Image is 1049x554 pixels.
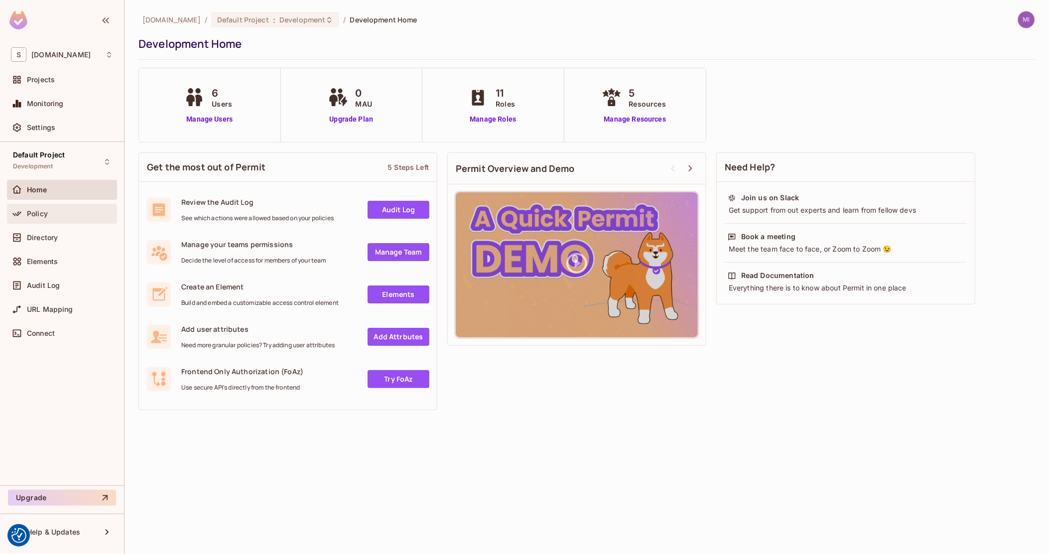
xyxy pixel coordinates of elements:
span: MAU [356,99,372,109]
span: 5 [629,86,666,101]
div: Meet the team face to face, or Zoom to Zoom 😉 [728,244,964,254]
span: Development Home [350,15,417,24]
span: 0 [356,86,372,101]
a: Manage Team [368,243,429,261]
span: Roles [496,99,515,109]
div: Development Home [138,36,1030,51]
span: Create an Element [181,282,339,291]
a: Try FoAz [368,370,429,388]
a: Upgrade Plan [326,114,377,125]
span: Frontend Only Authorization (FoAz) [181,367,303,376]
span: : [272,16,276,24]
span: URL Mapping [27,305,73,313]
span: Elements [27,258,58,266]
img: Revisit consent button [11,528,26,543]
div: 5 Steps Left [388,162,429,172]
a: Manage Resources [599,114,671,125]
span: Workspace: sea.live [31,51,91,59]
button: Consent Preferences [11,528,26,543]
button: Upgrade [8,490,116,506]
a: Add Attrbutes [368,328,429,346]
span: See which actions were allowed based on your policies [181,214,334,222]
div: Get support from out experts and learn from fellow devs [728,205,964,215]
span: Need more granular policies? Try adding user attributes [181,341,335,349]
span: Settings [27,124,55,132]
a: Manage Roles [466,114,520,125]
span: Home [27,186,47,194]
span: Get the most out of Permit [147,161,265,173]
div: Read Documentation [741,271,814,280]
span: the active workspace [142,15,201,24]
span: Help & Updates [27,528,80,536]
span: S [11,47,26,62]
div: Join us on Slack [741,193,799,203]
li: / [343,15,346,24]
span: Users [212,99,232,109]
span: Monitoring [27,100,64,108]
span: Use secure API's directly from the frontend [181,384,303,392]
img: SReyMgAAAABJRU5ErkJggg== [9,11,27,29]
span: Audit Log [27,281,60,289]
span: Development [279,15,325,24]
a: Elements [368,285,429,303]
span: Development [13,162,53,170]
span: Projects [27,76,55,84]
li: / [205,15,207,24]
span: 6 [212,86,232,101]
span: Default Project [13,151,65,159]
div: Everything there is to know about Permit in one place [728,283,964,293]
span: Default Project [217,15,269,24]
span: Resources [629,99,666,109]
span: Permit Overview and Demo [456,162,575,175]
span: 11 [496,86,515,101]
span: Manage your teams permissions [181,240,326,249]
div: Book a meeting [741,232,795,242]
span: Need Help? [725,161,776,173]
a: Manage Users [182,114,237,125]
span: Review the Audit Log [181,197,334,207]
span: Policy [27,210,48,218]
span: Add user attributes [181,324,335,334]
span: Decide the level of access for members of your team [181,257,326,265]
a: Audit Log [368,201,429,219]
span: Directory [27,234,58,242]
span: Build and embed a customizable access control element [181,299,339,307]
span: Connect [27,329,55,337]
img: michal.wojcik@testshipping.com [1018,11,1035,28]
